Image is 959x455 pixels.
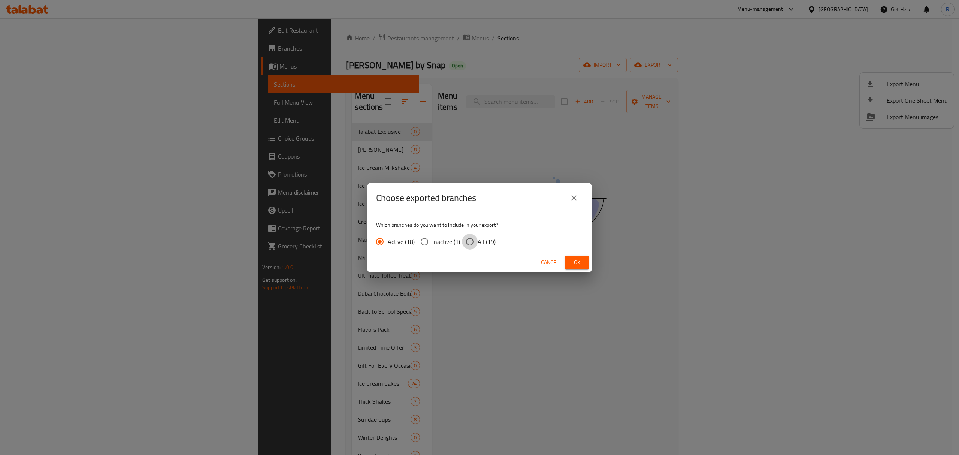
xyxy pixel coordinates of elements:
span: Inactive (1) [432,237,460,246]
span: Active (18) [388,237,415,246]
button: Ok [565,256,589,269]
span: Cancel [541,258,559,267]
h2: Choose exported branches [376,192,476,204]
button: Cancel [538,256,562,269]
p: Which branches do you want to include in your export? [376,221,583,229]
span: Ok [571,258,583,267]
span: All (19) [478,237,496,246]
button: close [565,189,583,207]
